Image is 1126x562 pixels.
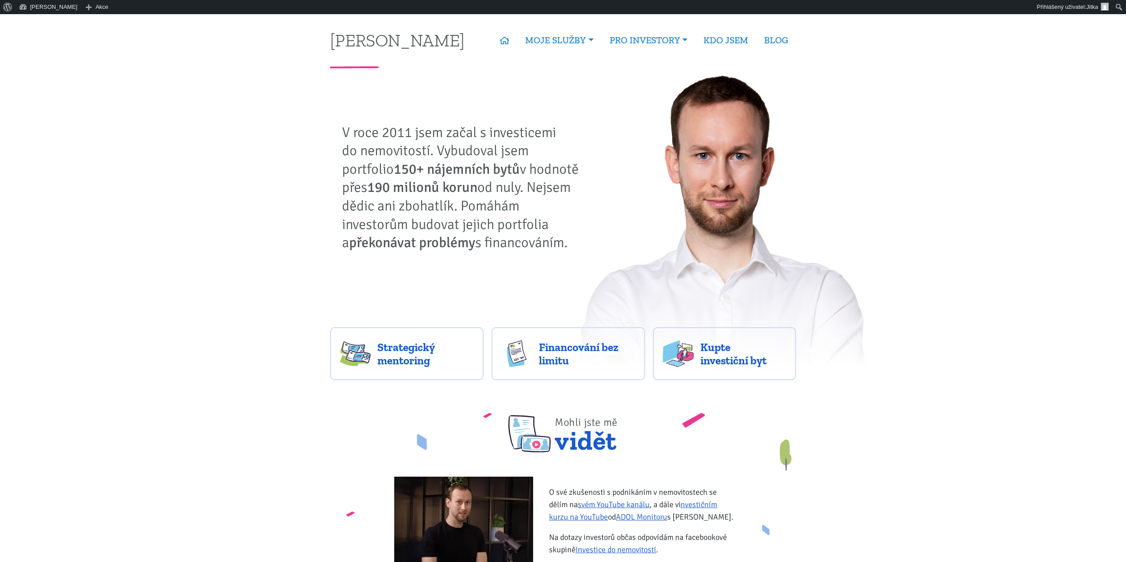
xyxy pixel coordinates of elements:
a: MOJE SLUŽBY [517,30,601,50]
span: Mohli jste mě [555,416,618,429]
span: vidět [555,405,618,452]
a: BLOG [756,30,796,50]
p: O své zkušenosti s podnikáním v nemovitostech se dělím na , a dále v od s [PERSON_NAME]. [549,486,736,523]
a: svém YouTube kanálu [578,500,649,509]
p: V roce 2011 jsem začal s investicemi do nemovitostí. Vybudoval jsem portfolio v hodnotě přes od n... [342,123,585,252]
p: Na dotazy investorů občas odpovídám na facebookové skupině . [549,531,736,556]
img: strategy [340,340,371,367]
img: flats [663,340,694,367]
a: [PERSON_NAME] [330,31,465,49]
a: PRO INVESTORY [602,30,696,50]
a: Kupte investiční byt [653,327,796,380]
span: Jitka [1086,4,1098,10]
span: Kupte investiční byt [700,340,786,367]
strong: 150+ nájemních bytů [394,161,520,178]
a: Investice do nemovitostí [576,545,656,554]
a: ADOL Monitoru [616,512,667,522]
img: finance [501,340,532,367]
strong: překonávat problémy [349,234,475,251]
span: Strategický mentoring [377,340,474,367]
a: Strategický mentoring [330,327,484,380]
span: Financování bez limitu [539,340,635,367]
a: Financování bez limitu [492,327,645,380]
strong: 190 milionů korun [367,179,477,196]
a: KDO JSEM [696,30,756,50]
